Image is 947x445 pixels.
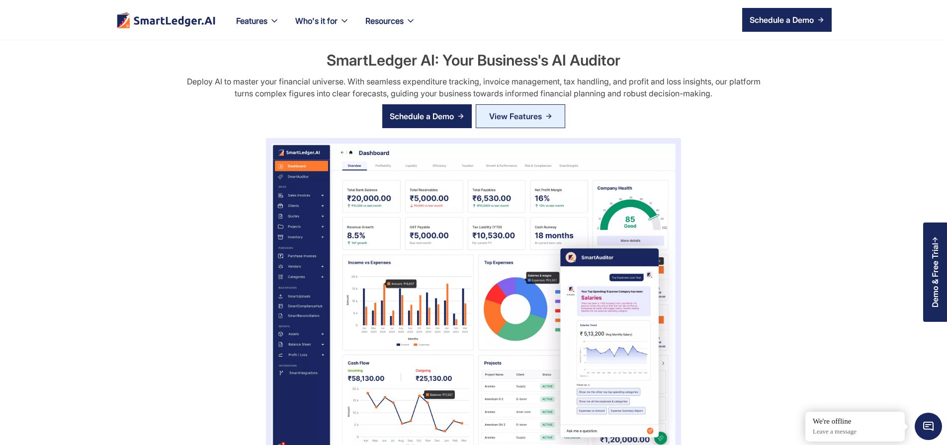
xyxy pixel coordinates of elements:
div: Schedule a Demo [390,110,454,122]
img: arrow right icon [818,17,824,23]
a: View Features [476,104,565,128]
div: Who's it for [295,14,338,28]
a: home [116,12,216,28]
img: Arrow Right Blue [546,113,552,119]
div: Who's it for [287,14,357,40]
img: arrow right icon [458,113,464,119]
p: Leave a message [813,428,897,436]
span: Chat Widget [915,413,942,440]
a: Schedule a Demo [742,8,832,32]
div: Schedule a Demo [750,14,814,26]
div: Deploy AI to master your financial universe. With seamless expenditure tracking, invoice manageme... [179,75,768,99]
div: Demo & Free Trial [931,243,940,307]
a: Schedule a Demo [382,104,472,128]
div: View Features [489,108,542,124]
div: Features [236,14,267,28]
h2: SmartLedger AI: Your Business's AI Auditor [327,50,620,71]
img: footer logo [116,12,216,28]
div: We're offline [813,417,897,427]
div: Resources [365,14,404,28]
div: Resources [357,14,424,40]
div: Features [228,14,287,40]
